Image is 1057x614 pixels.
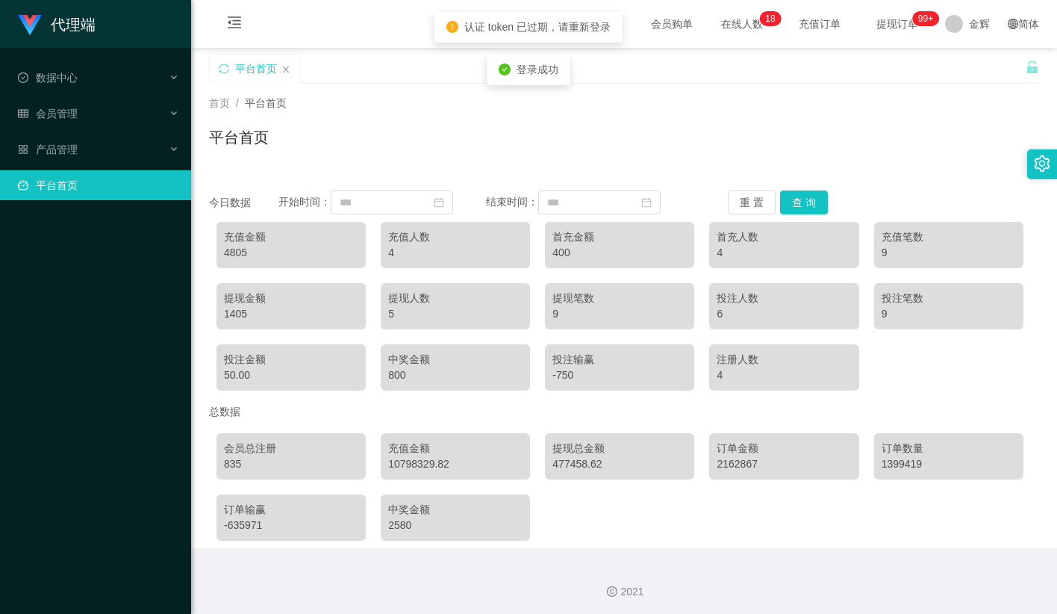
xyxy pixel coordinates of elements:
[388,306,523,322] div: 5
[717,291,851,306] div: 投注人数
[209,97,230,109] span: 首页
[1034,155,1050,172] i: 图标: setting
[882,441,1016,456] div: 订单数量
[882,291,1016,306] div: 投注笔数
[780,190,828,214] button: 查 询
[552,352,687,368] div: 投注输赢
[18,108,78,120] span: 会员管理
[434,197,444,208] i: 图标: calendar
[203,584,1045,600] div: 2021
[209,126,269,149] h1: 平台首页
[641,197,652,208] i: 图标: calendar
[607,586,617,597] i: 图标: copyright
[18,15,42,36] img: logo.9652507e.png
[1026,61,1039,74] i: 图标: unlock
[717,245,851,261] div: 4
[717,441,851,456] div: 订单金额
[717,352,851,368] div: 注册人数
[791,19,848,29] span: 充值订单
[714,19,770,29] span: 在线人数
[770,11,776,26] p: 8
[224,245,358,261] div: 4805
[882,306,1016,322] div: 9
[717,368,851,383] div: 4
[552,245,687,261] div: 400
[869,19,926,29] span: 提现订单
[236,97,239,109] span: /
[18,170,179,200] a: 图标: dashboard平台首页
[552,229,687,245] div: 首充金额
[235,55,277,83] div: 平台首页
[388,441,523,456] div: 充值金额
[499,63,511,75] i: icon: check-circle
[388,229,523,245] div: 充值人数
[882,229,1016,245] div: 充值笔数
[388,291,523,306] div: 提现人数
[388,518,523,533] div: 2580
[765,11,770,26] p: 1
[446,21,458,33] i: icon: exclamation-circle
[18,144,28,155] i: 图标: appstore-o
[18,18,96,30] a: 代理端
[224,441,358,456] div: 会员总注册
[388,368,523,383] div: 800
[224,518,358,533] div: -635971
[517,63,558,75] span: 登录成功
[281,65,290,74] i: 图标: close
[224,502,358,518] div: 订单输赢
[224,291,358,306] div: 提现金额
[464,21,611,33] span: 认证 token 已过期，请重新登录
[18,143,78,155] span: 产品管理
[552,306,687,322] div: 9
[388,352,523,368] div: 中奖金额
[209,398,1039,426] div: 总数据
[912,11,939,26] sup: 1145
[224,456,358,472] div: 835
[552,368,687,383] div: -750
[388,456,523,472] div: 10798329.82
[388,502,523,518] div: 中奖金额
[18,72,78,84] span: 数据中心
[224,352,358,368] div: 投注金额
[486,196,538,208] span: 结束时间：
[18,72,28,83] i: 图标: check-circle-o
[728,190,776,214] button: 重 置
[882,245,1016,261] div: 9
[51,1,96,49] h1: 代理端
[882,456,1016,472] div: 1399419
[224,306,358,322] div: 1405
[1008,19,1018,29] i: 图标: global
[552,291,687,306] div: 提现笔数
[717,456,851,472] div: 2162867
[209,1,260,49] i: 图标: menu-fold
[224,368,358,383] div: 50.00
[219,63,229,74] i: 图标: sync
[388,245,523,261] div: 4
[18,108,28,119] i: 图标: table
[552,441,687,456] div: 提现总金额
[224,229,358,245] div: 充值金额
[759,11,781,26] sup: 18
[209,195,278,211] div: 今日数据
[245,97,287,109] span: 平台首页
[717,229,851,245] div: 首充人数
[552,456,687,472] div: 477458.62
[278,196,331,208] span: 开始时间：
[717,306,851,322] div: 6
